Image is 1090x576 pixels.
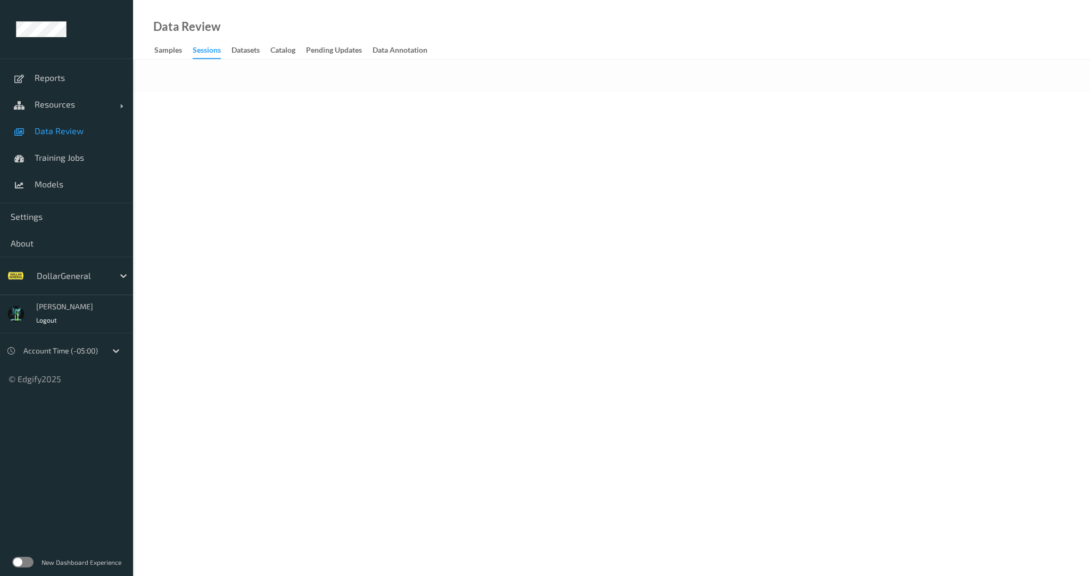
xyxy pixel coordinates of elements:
[193,45,221,59] div: Sessions
[153,21,220,32] div: Data Review
[154,45,182,58] div: Samples
[193,43,232,59] a: Sessions
[373,43,438,58] a: Data Annotation
[270,45,295,58] div: Catalog
[270,43,306,58] a: Catalog
[232,43,270,58] a: Datasets
[306,43,373,58] a: Pending Updates
[154,43,193,58] a: Samples
[373,45,427,58] div: Data Annotation
[232,45,260,58] div: Datasets
[306,45,362,58] div: Pending Updates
